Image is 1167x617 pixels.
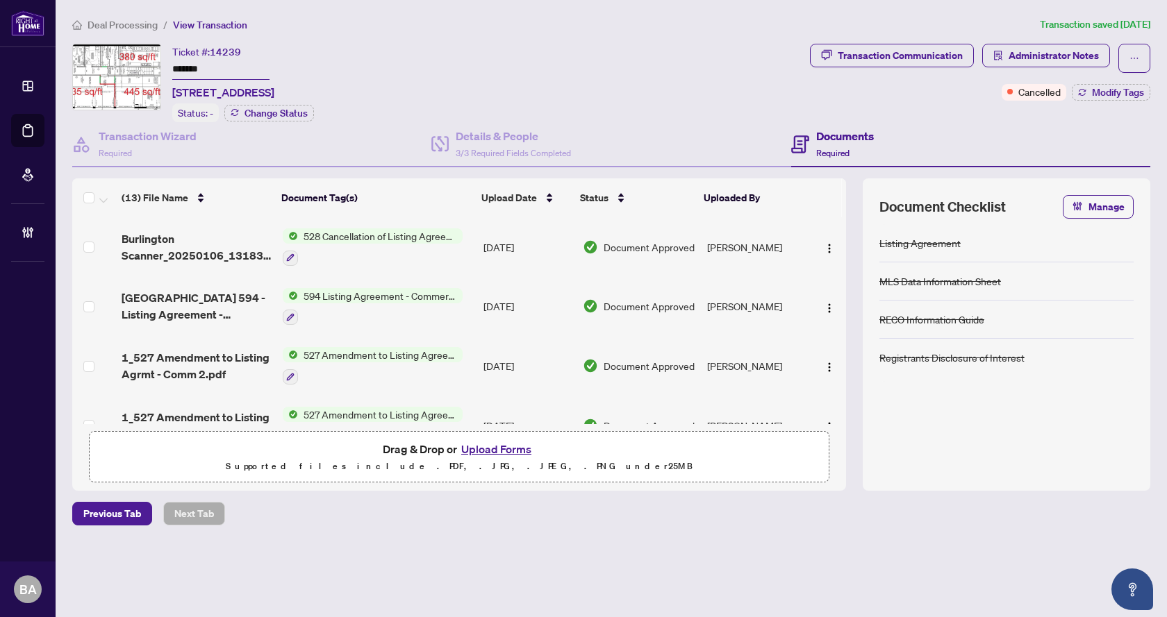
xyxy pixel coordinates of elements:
img: Status Icon [283,288,298,303]
img: Document Status [583,298,598,314]
span: View Transaction [173,19,247,31]
div: MLS Data Information Sheet [879,273,1001,289]
img: IMG-40675712_1.jpg [73,44,160,110]
li: / [163,17,167,33]
span: Document Approved [604,418,695,433]
div: Transaction Communication [838,44,963,67]
span: Modify Tags [1092,87,1144,97]
div: Listing Agreement [879,235,961,251]
button: Next Tab [163,502,225,525]
img: Status Icon [283,228,298,244]
span: BA [19,580,37,599]
button: Administrator Notes [982,44,1110,67]
span: (13) File Name [122,190,188,205]
span: Upload Date [481,190,537,205]
div: Registrants Disclosure of Interest [879,350,1025,365]
span: Document Approved [604,239,695,255]
button: Transaction Communication [810,44,974,67]
h4: Details & People [456,128,571,144]
img: Status Icon [283,407,298,422]
span: Change Status [245,108,308,118]
h4: Transaction Wizard [99,128,197,144]
button: Status Icon528 Cancellation of Listing Agreement - Commercial - Authority to Offer for Lease [283,228,463,266]
img: Document Status [583,418,598,433]
button: Previous Tab [72,502,152,525]
span: Status [580,190,609,205]
span: Required [816,148,850,158]
button: Status Icon527 Amendment to Listing Agreement - Commercial - Authority to Offer for Lease [283,407,463,444]
div: RECO Information Guide [879,312,984,327]
span: Burlington Scanner_20250106_131831.pdf [122,230,271,264]
span: [GEOGRAPHIC_DATA] 594 - Listing Agreement - Commercial - Landlord.pdf [122,289,271,323]
span: ellipsis [1129,53,1139,63]
th: (13) File Name [116,178,276,217]
td: [PERSON_NAME] [702,277,811,337]
span: Required [99,148,132,158]
span: Cancelled [1018,84,1061,99]
td: [DATE] [478,217,577,277]
button: Change Status [224,105,314,121]
button: Manage [1063,195,1134,219]
img: Logo [824,362,835,373]
img: Document Status [583,358,598,373]
div: Status: [172,103,219,122]
span: Document Approved [604,298,695,314]
span: Document Approved [604,358,695,373]
img: Status Icon [283,347,298,362]
button: Status Icon527 Amendment to Listing Agreement - Commercial - Authority to Offer for Lease [283,347,463,384]
img: Document Status [583,239,598,255]
span: 1_527 Amendment to Listing Agrmt - Comm 2.pdf [122,349,271,382]
span: Manage [1089,196,1125,218]
span: 528 Cancellation of Listing Agreement - Commercial - Authority to Offer for Lease [298,228,463,244]
td: [DATE] [478,396,577,455]
span: - [210,107,213,119]
span: solution [993,51,1003,60]
button: Status Icon594 Listing Agreement - Commercial - Landlord Designated Representation Agreement Auth... [283,288,463,326]
th: Document Tag(s) [276,178,476,217]
th: Uploaded By [698,178,807,217]
span: Deal Processing [88,19,158,31]
span: 527 Amendment to Listing Agreement - Commercial - Authority to Offer for Lease [298,347,463,362]
span: Previous Tab [83,502,141,525]
span: Drag & Drop orUpload FormsSupported files include .PDF, .JPG, .JPEG, .PNG under25MB [90,432,829,483]
th: Status [574,178,698,217]
td: [PERSON_NAME] [702,217,811,277]
span: [STREET_ADDRESS] [172,84,274,101]
span: 527 Amendment to Listing Agreement - Commercial - Authority to Offer for Lease [298,407,463,422]
td: [DATE] [478,277,577,337]
button: Logo [818,295,841,317]
button: Upload Forms [457,440,536,458]
h4: Documents [816,128,874,144]
img: Logo [824,303,835,314]
button: Logo [818,414,841,437]
th: Upload Date [476,178,574,217]
img: Logo [824,243,835,254]
button: Logo [818,236,841,258]
span: Administrator Notes [1009,44,1099,67]
td: [DATE] [478,336,577,396]
article: Transaction saved [DATE] [1040,17,1150,33]
span: 14239 [210,46,241,58]
span: 594 Listing Agreement - Commercial - Landlord Designated Representation Agreement Authority to Of... [298,288,463,303]
img: logo [11,10,44,36]
span: home [72,20,82,30]
button: Open asap [1111,568,1153,610]
p: Supported files include .PDF, .JPG, .JPEG, .PNG under 25 MB [98,458,820,475]
span: Document Checklist [879,197,1006,217]
td: [PERSON_NAME] [702,396,811,455]
span: Drag & Drop or [383,440,536,458]
div: Ticket #: [172,44,241,60]
td: [PERSON_NAME] [702,336,811,396]
span: 1_527 Amendment to Listing Agrmt - Comm.pdf [122,409,271,442]
img: Logo [824,421,835,432]
button: Logo [818,355,841,377]
button: Modify Tags [1072,84,1150,101]
span: 3/3 Required Fields Completed [456,148,571,158]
